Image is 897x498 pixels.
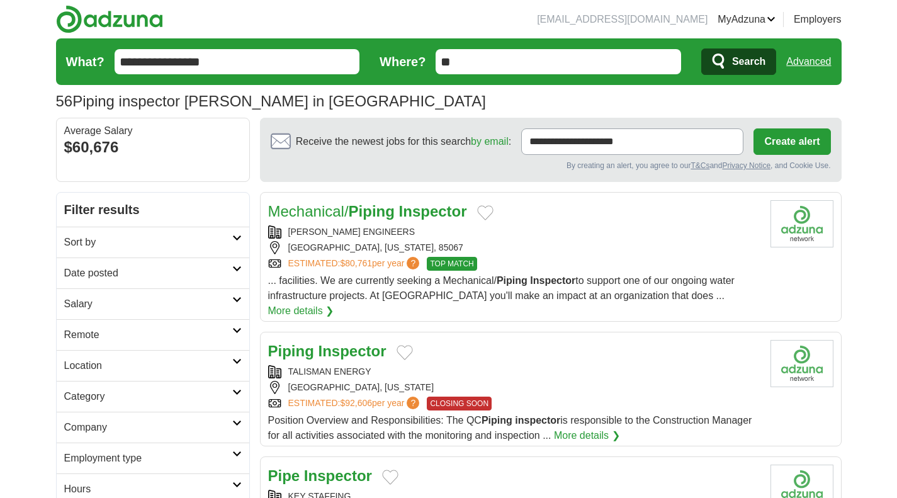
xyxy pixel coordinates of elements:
[268,241,760,254] div: [GEOGRAPHIC_DATA], [US_STATE], 85067
[722,161,770,170] a: Privacy Notice
[268,203,467,220] a: Mechanical/Piping Inspector
[497,275,527,286] strong: Piping
[770,200,833,247] img: Company logo
[268,275,735,301] span: ... facilities. We are currently seeking a Mechanical/ to support one of our ongoing water infras...
[268,342,314,359] strong: Piping
[64,389,232,404] h2: Category
[794,12,842,27] a: Employers
[349,203,395,220] strong: Piping
[57,381,249,412] a: Category
[64,126,242,136] div: Average Salary
[471,136,509,147] a: by email
[319,342,386,359] strong: Inspector
[271,160,831,171] div: By creating an alert, you agree to our and , and Cookie Use.
[56,93,486,110] h1: Piping inspector [PERSON_NAME] in [GEOGRAPHIC_DATA]
[407,257,419,269] span: ?
[64,266,232,281] h2: Date posted
[515,415,560,426] strong: inspector
[380,52,426,71] label: Where?
[691,161,709,170] a: T&Cs
[701,48,776,75] button: Search
[57,257,249,288] a: Date posted
[399,203,467,220] strong: Inspector
[56,90,73,113] span: 56
[786,49,831,74] a: Advanced
[64,451,232,466] h2: Employment type
[268,467,372,484] a: Pipe Inspector
[732,49,765,74] span: Search
[340,258,372,268] span: $80,761
[537,12,708,27] li: [EMAIL_ADDRESS][DOMAIN_NAME]
[57,227,249,257] a: Sort by
[64,420,232,435] h2: Company
[382,470,398,485] button: Add to favorite jobs
[268,381,760,394] div: [GEOGRAPHIC_DATA], [US_STATE]
[477,205,494,220] button: Add to favorite jobs
[64,327,232,342] h2: Remote
[296,134,511,149] span: Receive the newest jobs for this search :
[288,257,422,271] a: ESTIMATED:$80,761per year?
[57,350,249,381] a: Location
[770,340,833,387] img: Company logo
[397,345,413,360] button: Add to favorite jobs
[64,358,232,373] h2: Location
[268,467,300,484] strong: Pipe
[482,415,512,426] strong: Piping
[64,482,232,497] h2: Hours
[57,443,249,473] a: Employment type
[57,288,249,319] a: Salary
[64,136,242,159] div: $60,676
[57,319,249,350] a: Remote
[288,397,422,410] a: ESTIMATED:$92,606per year?
[340,398,372,408] span: $92,606
[66,52,104,71] label: What?
[56,5,163,33] img: Adzuna logo
[268,415,752,441] span: Position Overview and Responsibilities: The QC is responsible to the Construction Manager for all...
[304,467,372,484] strong: Inspector
[268,225,760,239] div: [PERSON_NAME] ENGINEERS
[268,365,760,378] div: TALISMAN ENERGY
[427,397,492,410] span: CLOSING SOON
[268,342,386,359] a: Piping Inspector
[407,397,419,409] span: ?
[427,257,477,271] span: TOP MATCH
[530,275,575,286] strong: Inspector
[718,12,776,27] a: MyAdzuna
[268,303,334,319] a: More details ❯
[57,412,249,443] a: Company
[554,428,620,443] a: More details ❯
[57,193,249,227] h2: Filter results
[753,128,830,155] button: Create alert
[64,235,232,250] h2: Sort by
[64,297,232,312] h2: Salary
